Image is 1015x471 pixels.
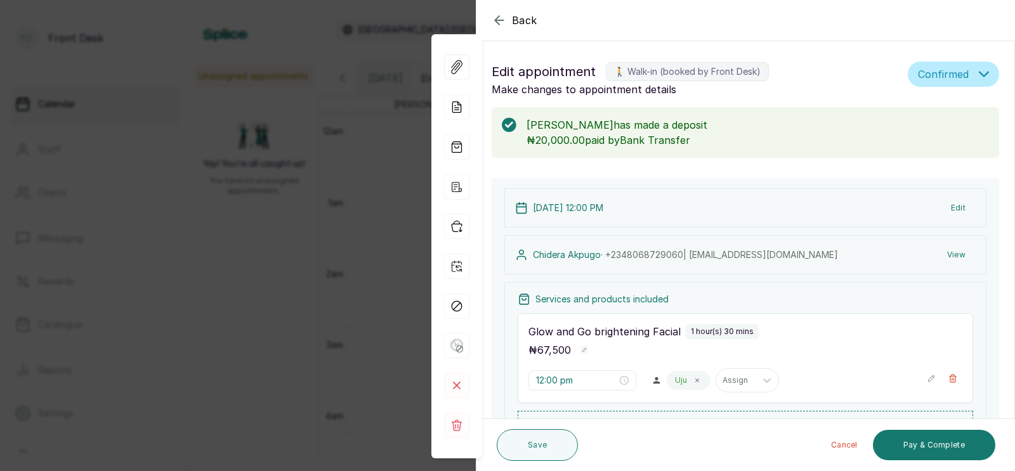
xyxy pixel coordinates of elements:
button: Save [497,429,578,461]
p: Uju [675,375,687,385]
button: Edit [941,197,976,219]
label: 🚶 Walk-in (booked by Front Desk) [606,62,769,81]
button: Cancel [821,430,868,460]
button: Back [492,13,537,28]
p: [PERSON_NAME] has made a deposit [527,117,989,132]
span: 67,500 [537,344,571,356]
span: Confirmed [918,67,969,82]
p: ₦ [528,342,571,358]
p: Services and products included [535,293,669,306]
p: ₦20,000.00 paid by Bank Transfer [527,132,989,148]
button: Confirmed [908,61,999,87]
p: Glow and Go brightening Facial [528,324,681,339]
p: [DATE] 12:00 PM [533,202,603,214]
button: Add new [518,411,973,442]
span: Back [512,13,537,28]
input: Select time [536,373,617,387]
button: View [937,243,976,266]
button: Pay & Complete [873,430,995,460]
p: 1 hour(s) 30 mins [691,326,754,337]
p: Chidera Akpugo · [533,248,838,261]
span: +234 8068729060 | [EMAIL_ADDRESS][DOMAIN_NAME] [605,249,838,260]
p: Make changes to appointment details [492,82,903,97]
span: Edit appointment [492,61,596,82]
